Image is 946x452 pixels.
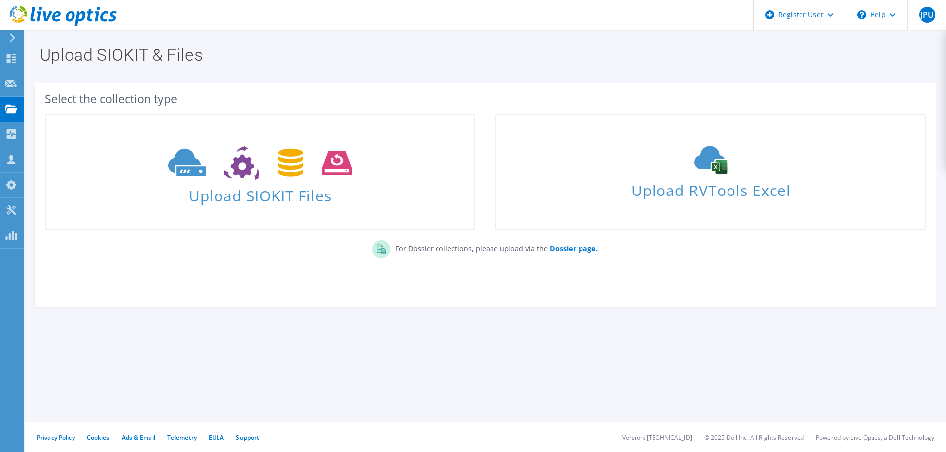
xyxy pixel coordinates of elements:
[236,433,259,442] a: Support
[40,46,926,63] h1: Upload SIOKIT & Files
[704,433,804,442] li: © 2025 Dell Inc. All Rights Reserved
[496,177,925,198] span: Upload RVTools Excel
[548,244,598,253] a: Dossier page.
[495,114,926,230] a: Upload RVTools Excel
[87,433,110,442] a: Cookies
[122,433,155,442] a: Ads & Email
[390,240,598,254] p: For Dossier collections, please upload via the
[46,182,474,203] span: Upload SIOKIT Files
[550,244,598,253] b: Dossier page.
[45,93,926,104] div: Select the collection type
[857,10,866,19] svg: \n
[919,7,935,23] span: JPU
[622,433,692,442] li: Version: [TECHNICAL_ID]
[45,114,475,230] a: Upload SIOKIT Files
[167,433,197,442] a: Telemetry
[209,433,224,442] a: EULA
[816,433,934,442] li: Powered by Live Optics, a Dell Technology
[37,433,75,442] a: Privacy Policy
